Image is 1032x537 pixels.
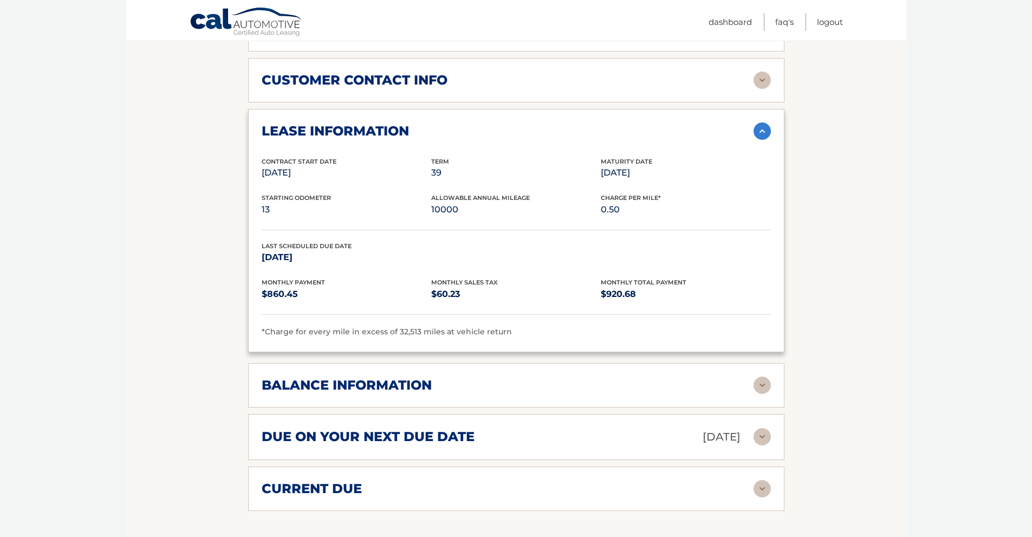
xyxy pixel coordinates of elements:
[431,194,530,202] span: Allowable Annual Mileage
[262,327,512,337] span: *Charge for every mile in excess of 32,513 miles at vehicle return
[754,377,771,394] img: accordion-rest.svg
[601,165,770,180] p: [DATE]
[431,287,601,302] p: $60.23
[601,202,770,217] p: 0.50
[601,287,770,302] p: $920.68
[754,428,771,445] img: accordion-rest.svg
[262,250,431,265] p: [DATE]
[262,72,447,88] h2: customer contact info
[431,202,601,217] p: 10000
[601,194,661,202] span: Charge Per Mile*
[601,158,652,165] span: Maturity Date
[431,279,498,286] span: Monthly Sales Tax
[601,279,686,286] span: Monthly Total Payment
[262,287,431,302] p: $860.45
[262,242,352,250] span: Last Scheduled Due Date
[709,13,752,31] a: Dashboard
[775,13,794,31] a: FAQ's
[262,429,475,445] h2: due on your next due date
[262,279,325,286] span: Monthly Payment
[262,165,431,180] p: [DATE]
[262,481,362,497] h2: current due
[754,122,771,140] img: accordion-active.svg
[817,13,843,31] a: Logout
[431,165,601,180] p: 39
[262,123,409,139] h2: lease information
[262,194,331,202] span: Starting Odometer
[754,72,771,89] img: accordion-rest.svg
[262,158,336,165] span: Contract Start Date
[262,202,431,217] p: 13
[754,480,771,497] img: accordion-rest.svg
[190,7,303,38] a: Cal Automotive
[431,158,449,165] span: Term
[703,428,741,447] p: [DATE]
[262,377,432,393] h2: balance information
